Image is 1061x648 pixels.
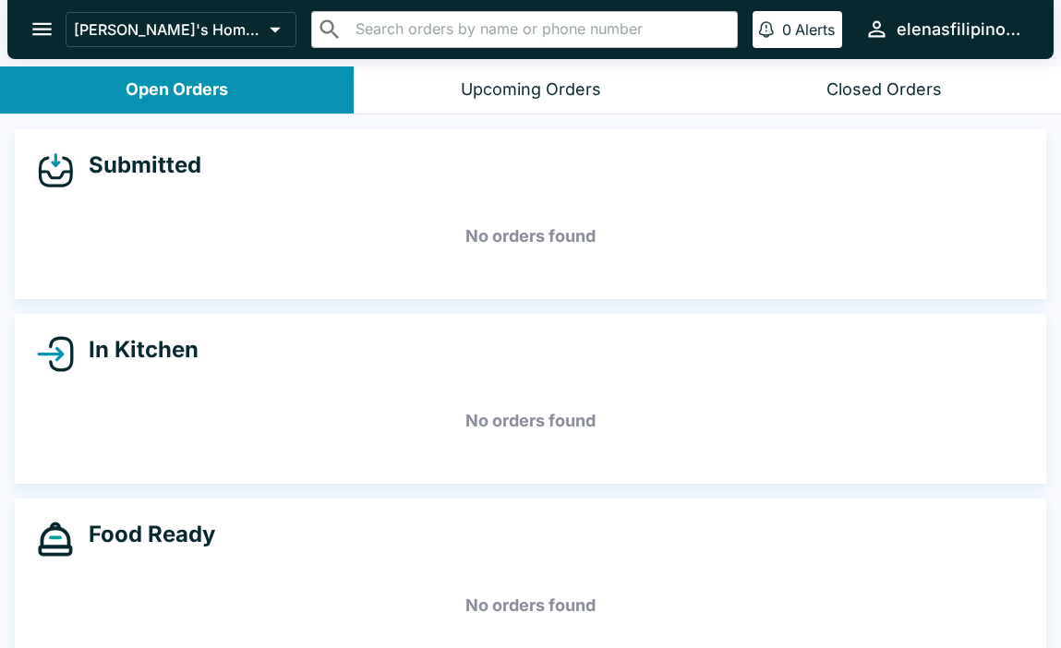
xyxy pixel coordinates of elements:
[37,572,1024,639] h5: No orders found
[350,17,729,42] input: Search orders by name or phone number
[782,20,791,39] p: 0
[74,151,201,179] h4: Submitted
[37,388,1024,454] h5: No orders found
[461,79,601,101] div: Upcoming Orders
[826,79,942,101] div: Closed Orders
[66,12,296,47] button: [PERSON_NAME]'s Home of the Finest Filipino Foods
[18,6,66,53] button: open drawer
[795,20,835,39] p: Alerts
[126,79,228,101] div: Open Orders
[74,521,215,548] h4: Food Ready
[857,9,1031,49] button: elenasfilipinofoods
[74,336,199,364] h4: In Kitchen
[74,20,262,39] p: [PERSON_NAME]'s Home of the Finest Filipino Foods
[37,203,1024,270] h5: No orders found
[897,18,1024,41] div: elenasfilipinofoods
